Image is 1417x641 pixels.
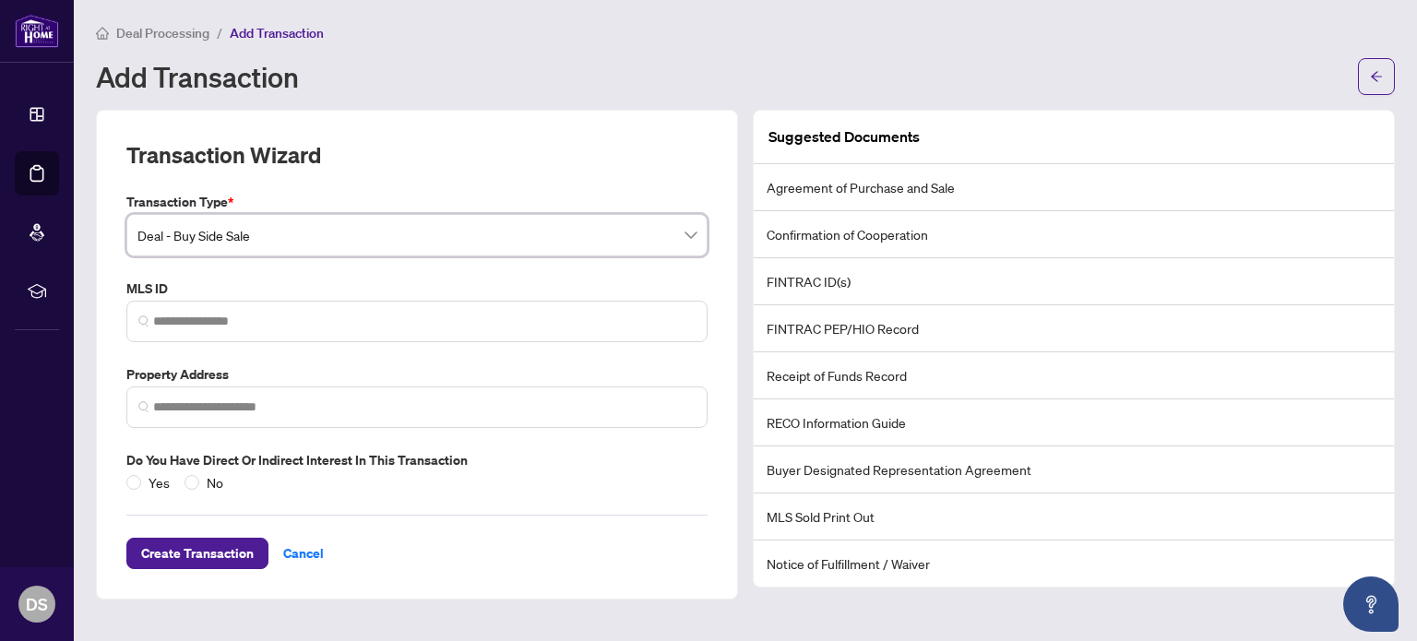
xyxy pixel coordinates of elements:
[754,493,1394,540] li: MLS Sold Print Out
[138,315,149,326] img: search_icon
[126,140,321,170] h2: Transaction Wizard
[754,164,1394,211] li: Agreement of Purchase and Sale
[126,538,268,569] button: Create Transaction
[768,125,920,148] article: Suggested Documents
[283,539,324,568] span: Cancel
[1343,576,1399,632] button: Open asap
[217,22,222,43] li: /
[137,218,697,253] span: Deal - Buy Side Sale
[754,446,1394,493] li: Buyer Designated Representation Agreement
[754,399,1394,446] li: RECO Information Guide
[268,538,339,569] button: Cancel
[141,472,177,493] span: Yes
[754,352,1394,399] li: Receipt of Funds Record
[141,539,254,568] span: Create Transaction
[754,258,1394,305] li: FINTRAC ID(s)
[126,192,708,212] label: Transaction Type
[754,540,1394,587] li: Notice of Fulfillment / Waiver
[96,27,109,40] span: home
[126,279,708,299] label: MLS ID
[230,25,324,42] span: Add Transaction
[96,62,299,91] h1: Add Transaction
[1370,70,1383,83] span: arrow-left
[126,450,708,470] label: Do you have direct or indirect interest in this transaction
[754,305,1394,352] li: FINTRAC PEP/HIO Record
[15,14,59,48] img: logo
[126,364,708,385] label: Property Address
[116,25,209,42] span: Deal Processing
[26,591,48,617] span: DS
[754,211,1394,258] li: Confirmation of Cooperation
[138,401,149,412] img: search_icon
[199,472,231,493] span: No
